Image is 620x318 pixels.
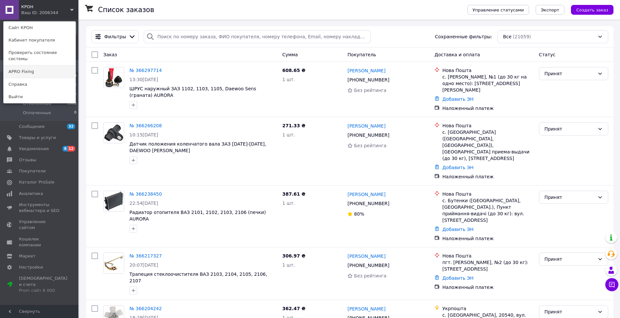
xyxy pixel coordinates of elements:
div: Принят [545,70,595,77]
span: 5383 [67,101,76,107]
span: Статус [539,52,556,57]
div: Принят [545,256,595,263]
a: Справка [4,78,75,91]
a: Фото товару [103,122,124,143]
a: [PERSON_NAME] [347,67,385,74]
a: APRO Fixing [4,65,75,78]
div: Нова Пошта [442,122,533,129]
button: Чат с покупателем [605,278,618,291]
img: Фото товару [104,123,124,143]
span: Оплаченные [23,110,51,116]
a: [PERSON_NAME] [347,123,385,129]
a: ШРУС наружный ЗАЗ 1102, 1103, 1105, Daewoo Sens (граната) AURORA [129,86,256,98]
span: Управление сайтом [19,219,60,231]
span: 8 [62,146,68,151]
span: 387.61 ₴ [282,191,306,197]
a: Добавить ЭН [442,227,473,232]
span: Доставка и оплата [434,52,480,57]
span: Инструменты вебмастера и SEO [19,202,60,214]
a: № 366266208 [129,123,162,128]
span: Создать заказ [576,8,608,12]
a: Фото товару [103,67,124,88]
span: [PHONE_NUMBER] [347,201,389,206]
span: Радиатор отопителя ВАЗ 2101, 2102, 2103, 2106 (печки) AURORA [129,210,266,221]
span: Товары и услуги [19,135,56,141]
span: Каталог ProSale [19,179,54,185]
div: Принят [545,125,595,132]
span: Уведомления [19,146,49,152]
a: Добавить ЭН [442,275,473,281]
div: Ваш ID: 2006344 [21,10,49,16]
span: 608.65 ₴ [282,68,306,73]
a: № 366204242 [129,306,162,311]
button: Экспорт [536,5,564,15]
a: Трапеция стеклоочистителя ВАЗ 2103, 2104, 2105, 2106, 2107 [129,272,267,283]
div: Нова Пошта [442,253,533,259]
span: 1 шт. [282,262,295,268]
a: Фото товару [103,191,124,212]
span: (21059) [513,34,531,39]
span: 32 [67,124,75,129]
img: Фото товару [104,67,124,88]
a: № 366297714 [129,68,162,73]
a: № 366217327 [129,253,162,258]
span: Отзывы [19,157,36,163]
span: [DEMOGRAPHIC_DATA] и счета [19,275,67,293]
div: Наложенный платеж [442,105,533,112]
span: Сохраненные фильтры: [435,33,492,40]
span: Маркет [19,253,36,259]
div: с. [PERSON_NAME], №1 (до 30 кг на одно место): [STREET_ADDRESS][PERSON_NAME] [442,74,533,93]
span: 0 [74,110,76,116]
a: Выйти [4,91,75,103]
span: Отмененные [23,101,51,107]
span: 10:15[DATE] [129,132,158,137]
div: Укрпошта [442,305,533,312]
span: 306.97 ₴ [282,253,306,258]
div: Prom сайт 6 000 [19,288,67,293]
span: [PHONE_NUMBER] [347,132,389,138]
span: 1 шт. [282,77,295,82]
a: Кабинет покупателя [4,34,75,46]
div: пгт. [PERSON_NAME], №2 (до 30 кг): [STREET_ADDRESS] [442,259,533,272]
span: 20:07[DATE] [129,262,158,268]
span: 1 шт. [282,132,295,137]
div: с. Бутенки ([GEOGRAPHIC_DATA], [GEOGRAPHIC_DATA].), Пункт приймання-видачі (до 30 кг): вул. [STRE... [442,197,533,223]
a: Добавить ЭН [442,165,473,170]
span: 271.33 ₴ [282,123,306,128]
a: № 366238450 [129,191,162,197]
span: 22:54[DATE] [129,201,158,206]
a: Фото товару [103,253,124,274]
span: 12 [68,146,75,151]
a: Сайт КРОН [4,22,75,34]
span: Без рейтинга [354,273,386,278]
div: Принят [545,308,595,315]
span: [PHONE_NUMBER] [347,77,389,82]
span: Заказ [103,52,117,57]
a: [PERSON_NAME] [347,253,385,259]
div: Наложенный платеж [442,284,533,291]
span: Аналитика [19,191,43,197]
span: [PHONE_NUMBER] [347,263,389,268]
span: Датчик положения коленчатого вала ЗАЗ [DATE]-[DATE], DAEWOO [PERSON_NAME] [129,141,266,153]
span: КРОН [21,4,70,10]
span: Все [503,33,511,40]
img: Фото товару [104,253,124,273]
a: [PERSON_NAME] [347,191,385,198]
div: Принят [545,194,595,201]
span: Экспорт [541,8,559,12]
span: 13:30[DATE] [129,77,158,82]
span: 80% [354,211,364,217]
a: Проверить состояние системы [4,46,75,65]
button: Создать заказ [571,5,613,15]
a: Создать заказ [564,7,613,12]
span: Без рейтинга [354,143,386,148]
div: Наложенный платеж [442,235,533,242]
span: 1 шт. [282,201,295,206]
div: Нова Пошта [442,191,533,197]
input: Поиск по номеру заказа, ФИО покупателя, номеру телефона, Email, номеру накладной [144,30,371,43]
div: с. [GEOGRAPHIC_DATA] ([GEOGRAPHIC_DATA], [GEOGRAPHIC_DATA]), [GEOGRAPHIC_DATA] приема-выдачи (до ... [442,129,533,162]
span: Управление статусами [473,8,524,12]
span: Без рейтинга [354,88,386,93]
a: Добавить ЭН [442,97,473,102]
